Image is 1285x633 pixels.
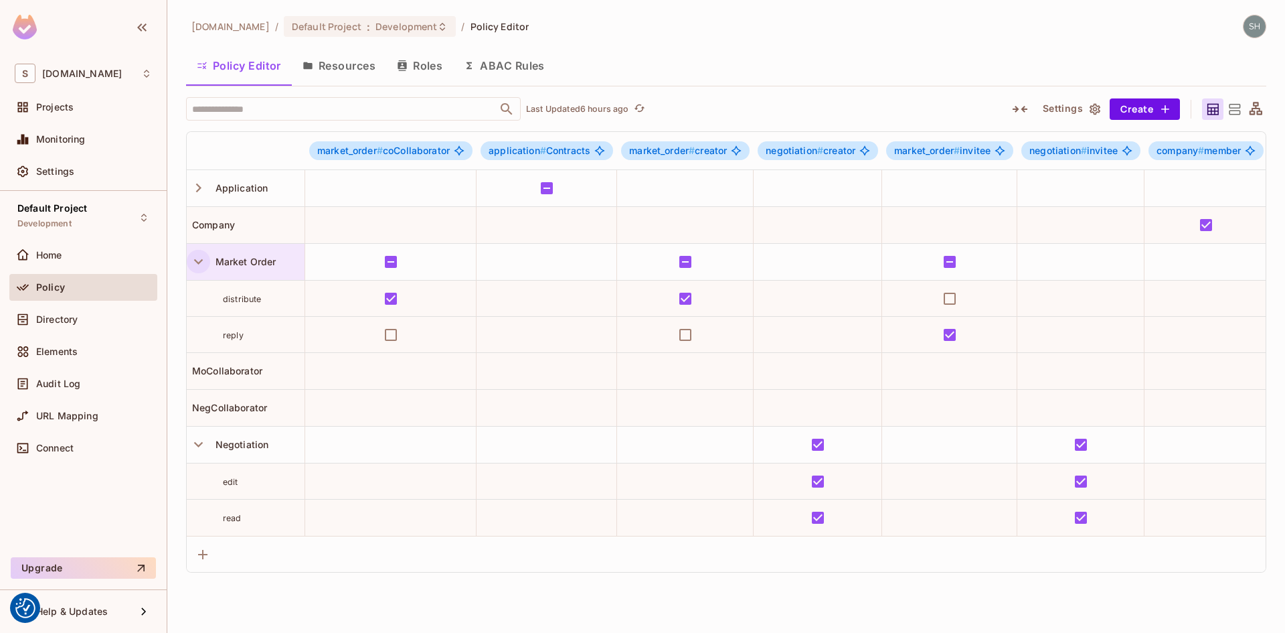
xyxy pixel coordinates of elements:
[187,402,267,413] span: NegCollaborator
[1081,145,1087,156] span: #
[894,145,960,156] span: market_order
[629,145,727,156] span: creator
[1037,98,1104,120] button: Settings
[36,346,78,357] span: Elements
[223,294,262,304] span: distribute
[886,141,1013,160] span: market_order#invitee
[1029,145,1118,156] span: invitee
[292,49,386,82] button: Resources
[1244,15,1266,38] img: shyamalan.chemmery@testshipping.com
[187,365,262,376] span: MoCollaborator
[42,68,122,79] span: Workspace: sea.live
[1021,141,1140,160] span: negotiation#invitee
[894,145,991,156] span: invitee
[526,104,628,115] p: Last Updated 6 hours ago
[186,49,292,82] button: Policy Editor
[1110,98,1180,120] button: Create
[15,64,35,83] span: S
[366,21,371,32] span: :
[817,145,823,156] span: #
[1156,145,1241,156] span: member
[223,330,244,340] span: reply
[634,102,645,116] span: refresh
[36,411,98,421] span: URL Mapping
[223,513,242,523] span: read
[631,101,647,117] button: refresh
[1156,145,1204,156] span: company
[15,598,35,618] button: Consent Preferences
[689,145,695,156] span: #
[11,557,156,579] button: Upgrade
[36,102,74,113] span: Projects
[453,49,555,82] button: ABAC Rules
[13,15,37,40] img: SReyMgAAAABJRU5ErkJggg==
[489,145,546,156] span: application
[628,101,647,117] span: Click to refresh data
[497,100,516,119] button: Open
[17,218,72,229] span: Development
[36,378,80,389] span: Audit Log
[766,145,823,156] span: negotiation
[461,20,464,33] li: /
[210,256,276,267] span: Market Order
[375,20,437,33] span: Development
[191,20,270,33] span: the active workspace
[36,250,62,261] span: Home
[309,141,473,160] span: market_order#coCollaborator
[223,477,238,487] span: edit
[317,145,383,156] span: market_order
[766,145,855,156] span: creator
[1029,145,1087,156] span: negotiation
[210,439,269,450] span: Negotiation
[275,20,278,33] li: /
[540,145,546,156] span: #
[377,145,383,156] span: #
[36,134,86,145] span: Monitoring
[17,203,87,214] span: Default Project
[210,182,268,194] span: Application
[481,141,613,160] span: application#Contracts
[1198,145,1204,156] span: #
[470,20,529,33] span: Policy Editor
[15,598,35,618] img: Revisit consent button
[187,219,235,230] span: Company
[1148,141,1264,160] span: company#member
[489,145,590,156] span: Contracts
[629,145,695,156] span: market_order
[292,20,361,33] span: Default Project
[758,141,878,160] span: negotiation#creator
[621,141,750,160] span: market_order#creator
[317,145,450,156] span: coCollaborator
[36,282,65,293] span: Policy
[36,443,74,453] span: Connect
[36,314,78,325] span: Directory
[386,49,453,82] button: Roles
[36,606,108,617] span: Help & Updates
[36,166,74,177] span: Settings
[954,145,960,156] span: #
